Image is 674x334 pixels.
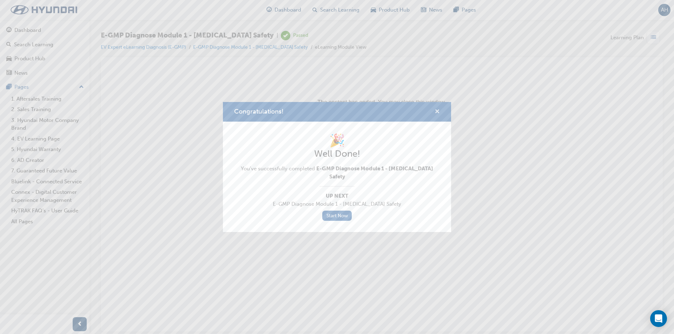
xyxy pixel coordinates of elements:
[234,192,440,200] span: Up Next
[234,108,284,115] span: Congratulations!
[234,133,440,148] h1: 🎉
[435,109,440,115] span: cross-icon
[650,310,667,327] div: Open Intercom Messenger
[435,108,440,116] button: cross-icon
[322,211,352,221] a: Start Now
[234,148,440,159] h2: Well Done!
[3,6,548,37] p: The content has ended. You may close this window.
[234,200,440,208] span: E-GMP Diagnose Module 1 - [MEDICAL_DATA] Safety
[223,102,451,232] div: Congratulations!
[234,165,440,180] span: You've successfully completed
[316,165,433,180] span: E-GMP Diagnose Module 1 - [MEDICAL_DATA] Safety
